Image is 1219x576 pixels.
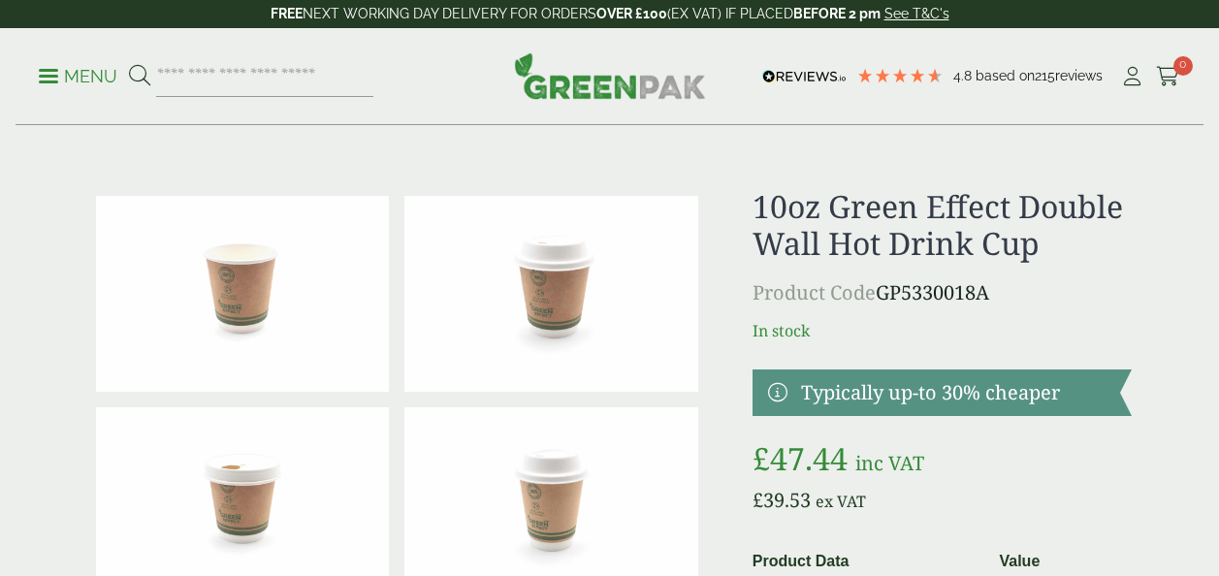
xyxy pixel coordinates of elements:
[953,68,976,83] span: 4.8
[1156,62,1180,91] a: 0
[271,6,303,21] strong: FREE
[1156,67,1180,86] i: Cart
[753,437,770,479] span: £
[753,437,848,479] bdi: 47.44
[816,491,866,512] span: ex VAT
[753,188,1132,263] h1: 10oz Green Effect Double Wall Hot Drink Cup
[856,67,944,84] div: 4.79 Stars
[404,196,698,392] img: 5330018A 10oz Green Effect Double Wall Hot Drink Paper Cup 285ml With Bagasse Sip Lid
[596,6,667,21] strong: OVER £100
[793,6,881,21] strong: BEFORE 2 pm
[762,70,847,83] img: REVIEWS.io
[753,279,876,305] span: Product Code
[39,65,117,88] p: Menu
[753,278,1132,307] p: GP5330018A
[753,487,763,513] span: £
[753,319,1132,342] p: In stock
[1173,56,1193,76] span: 0
[1055,68,1103,83] span: reviews
[1120,67,1144,86] i: My Account
[855,450,924,476] span: inc VAT
[753,487,811,513] bdi: 39.53
[976,68,1035,83] span: Based on
[39,65,117,84] a: Menu
[884,6,949,21] a: See T&C's
[96,196,390,392] img: 5330018A 10oz Green Effect Double Wall Hot Drink Cup 285ml
[1035,68,1055,83] span: 215
[514,52,706,99] img: GreenPak Supplies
